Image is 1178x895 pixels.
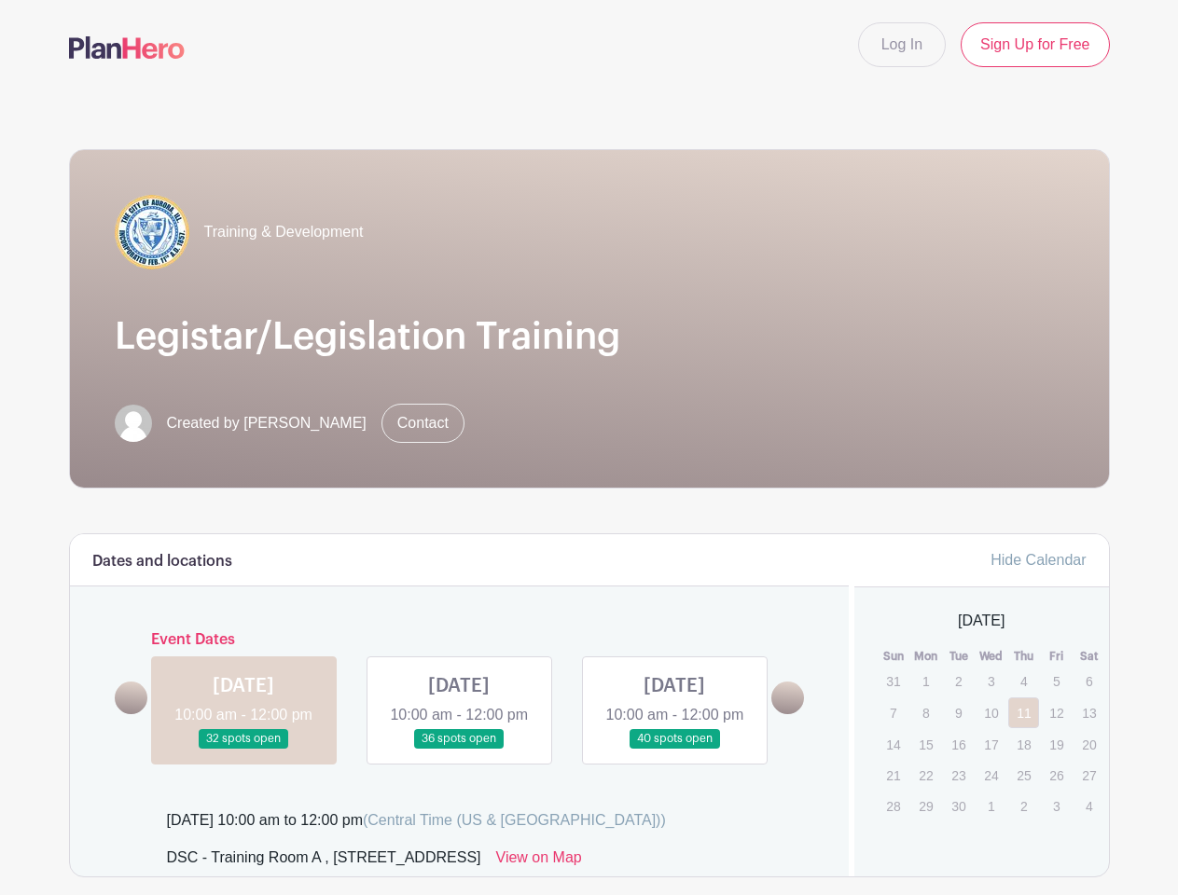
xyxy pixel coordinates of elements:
[147,631,772,649] h6: Event Dates
[976,730,1006,759] p: 17
[1041,667,1072,695] p: 5
[115,195,189,269] img: COA%20logo%20(2).jpg
[69,36,185,59] img: logo-507f7623f17ff9eddc593b1ce0a138ce2505c220e1c5a4e2b4648c50719b7d32.svg
[1073,647,1105,666] th: Sat
[1007,647,1040,666] th: Thu
[92,553,232,571] h6: Dates and locations
[1008,697,1039,728] a: 11
[1074,698,1104,727] p: 13
[909,647,942,666] th: Mon
[363,812,666,828] span: (Central Time (US & [GEOGRAPHIC_DATA]))
[1008,792,1039,820] p: 2
[115,405,152,442] img: default-ce2991bfa6775e67f084385cd625a349d9dcbb7a52a09fb2fda1e96e2d18dcdb.png
[1008,761,1039,790] p: 25
[1074,761,1104,790] p: 27
[877,647,909,666] th: Sun
[943,698,974,727] p: 9
[878,730,908,759] p: 14
[167,412,367,434] span: Created by [PERSON_NAME]
[1041,730,1072,759] p: 19
[943,667,974,695] p: 2
[976,761,1006,790] p: 24
[976,792,1006,820] p: 1
[858,22,946,67] a: Log In
[878,761,908,790] p: 21
[496,847,582,876] a: View on Map
[943,761,974,790] p: 23
[115,314,1064,359] h1: Legistar/Legislation Training
[910,730,941,759] p: 15
[910,698,941,727] p: 8
[991,552,1086,568] a: Hide Calendar
[910,667,941,695] p: 1
[167,809,666,832] div: [DATE] 10:00 am to 12:00 pm
[1041,792,1072,820] p: 3
[958,610,1005,632] span: [DATE]
[942,647,975,666] th: Tue
[878,792,908,820] p: 28
[1008,667,1039,695] p: 4
[878,667,908,695] p: 31
[167,847,481,876] div: DSC - Training Room A , [STREET_ADDRESS]
[943,792,974,820] p: 30
[1074,667,1104,695] p: 6
[878,698,908,727] p: 7
[961,22,1109,67] a: Sign Up for Free
[975,647,1007,666] th: Wed
[204,221,364,243] span: Training & Development
[381,404,464,443] a: Contact
[976,667,1006,695] p: 3
[1074,730,1104,759] p: 20
[1040,647,1073,666] th: Fri
[943,730,974,759] p: 16
[910,792,941,820] p: 29
[1074,792,1104,820] p: 4
[1008,730,1039,759] p: 18
[910,761,941,790] p: 22
[1041,761,1072,790] p: 26
[976,698,1006,727] p: 10
[1041,698,1072,727] p: 12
